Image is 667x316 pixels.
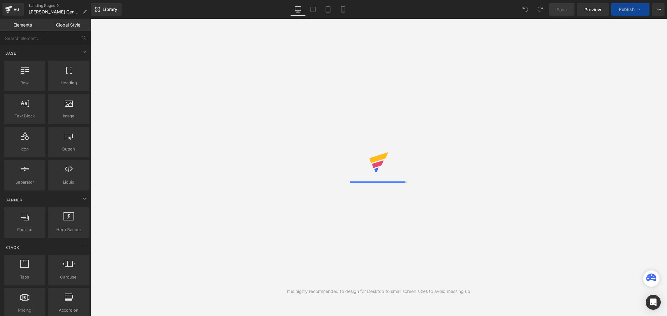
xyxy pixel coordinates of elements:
[91,3,122,16] a: New Library
[557,6,567,13] span: Save
[652,3,664,16] button: More
[50,179,88,185] span: Liquid
[50,226,88,233] span: Hero Banner
[519,3,532,16] button: Undo
[6,274,43,280] span: Tabs
[50,113,88,119] span: Image
[321,3,336,16] a: Tablet
[3,3,24,16] a: v6
[646,295,661,310] div: Open Intercom Messenger
[6,307,43,314] span: Pricing
[584,6,601,13] span: Preview
[534,3,547,16] button: Redo
[287,288,470,295] div: It is highly recommended to design for Desktop to small screen sizes to avoid messing up
[29,3,92,8] a: Landing Pages
[6,179,43,185] span: Separator
[5,50,17,56] span: Base
[50,146,88,152] span: Button
[45,19,91,31] a: Global Style
[6,226,43,233] span: Parallax
[13,5,20,13] div: v6
[619,7,634,12] span: Publish
[6,113,43,119] span: Text Block
[5,244,20,250] span: Stack
[29,9,80,14] span: [PERSON_NAME] General
[306,3,321,16] a: Laptop
[336,3,351,16] a: Mobile
[50,274,88,280] span: Carousel
[577,3,609,16] a: Preview
[611,3,649,16] button: Publish
[6,146,43,152] span: Icon
[5,197,23,203] span: Banner
[6,80,43,86] span: Row
[103,7,117,12] span: Library
[50,307,88,314] span: Accordion
[50,80,88,86] span: Heading
[291,3,306,16] a: Desktop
